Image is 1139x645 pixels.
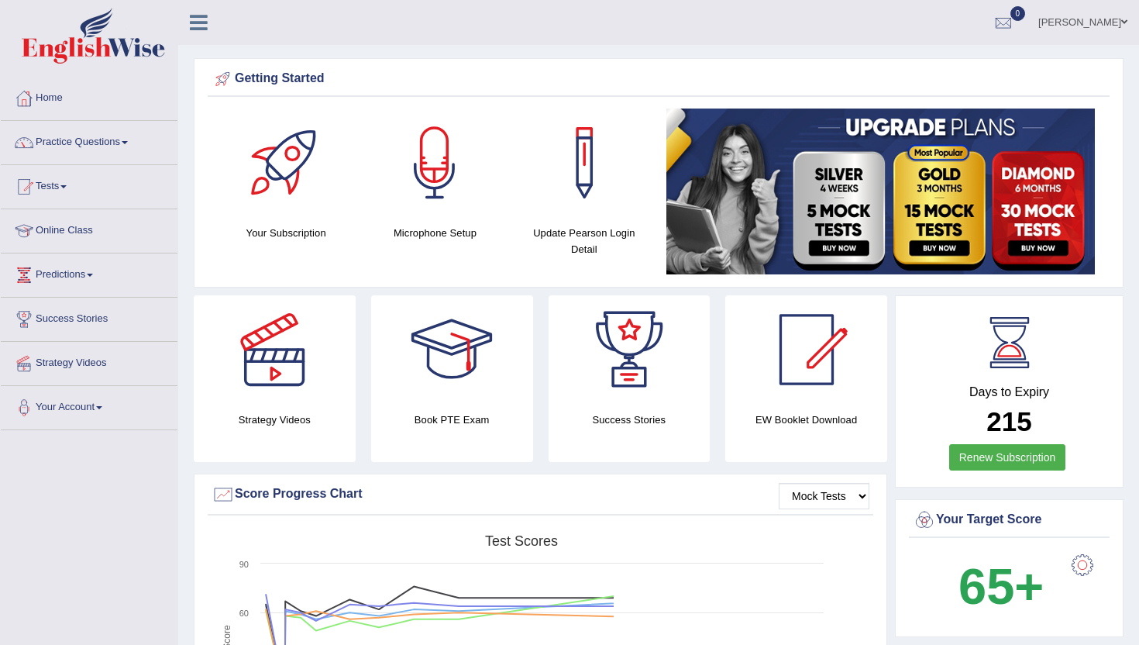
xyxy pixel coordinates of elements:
a: Renew Subscription [949,444,1066,471]
b: 65+ [958,558,1044,615]
h4: Strategy Videos [194,412,356,428]
a: Success Stories [1,298,177,336]
a: Tests [1,165,177,204]
a: Online Class [1,209,177,248]
h4: EW Booklet Download [725,412,887,428]
text: 60 [239,609,249,618]
a: Your Account [1,386,177,425]
text: 90 [239,560,249,569]
tspan: Test scores [485,533,558,549]
div: Your Target Score [913,509,1106,532]
div: Getting Started [212,67,1106,91]
h4: Days to Expiry [913,385,1106,399]
a: Home [1,77,177,116]
h4: Book PTE Exam [371,412,533,428]
a: Strategy Videos [1,342,177,381]
b: 215 [986,406,1031,436]
div: Score Progress Chart [212,483,869,506]
h4: Microphone Setup [368,225,501,241]
h4: Your Subscription [219,225,353,241]
h4: Update Pearson Login Detail [518,225,651,257]
h4: Success Stories [549,412,711,428]
a: Practice Questions [1,121,177,160]
a: Predictions [1,254,177,292]
img: small5.jpg [666,109,1095,274]
span: 0 [1010,6,1026,21]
